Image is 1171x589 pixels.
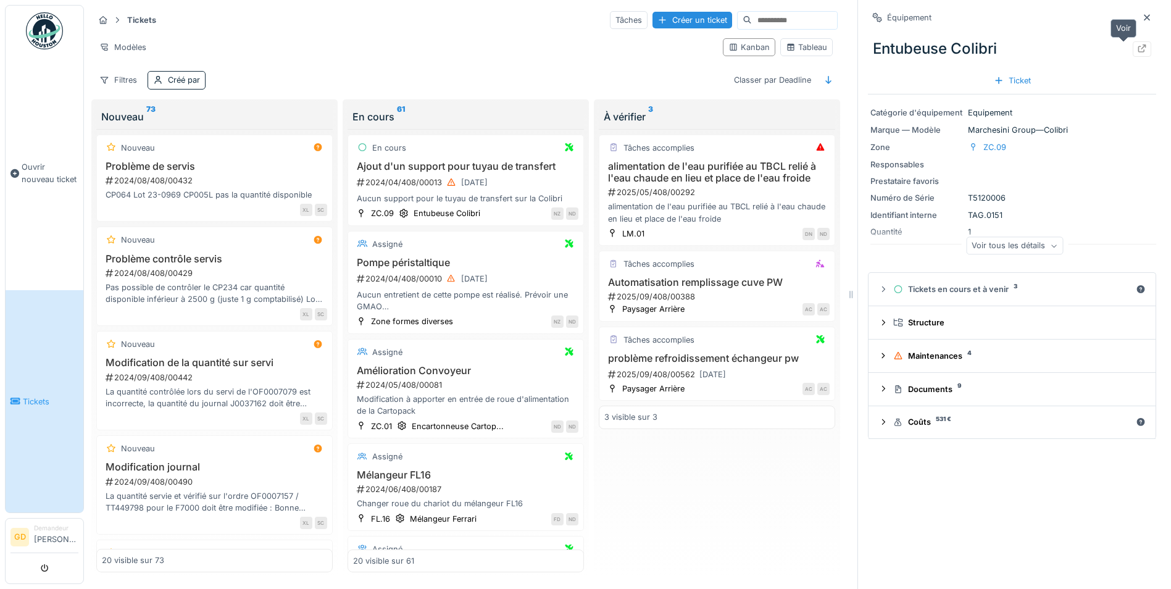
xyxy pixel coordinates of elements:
a: GD Demandeur[PERSON_NAME] [10,524,78,553]
div: La quantité contrôlée lors du servi de l'OF0007079 est incorrecte, la quantité du journal J003716... [102,386,327,409]
strong: Tickets [122,14,161,26]
sup: 61 [397,109,405,124]
div: alimentation de l'eau purifiée au TBCL relié à l'eau chaude en lieu et place de l'eau froide [604,201,830,224]
div: Nouveau [121,142,155,154]
div: La quantité servie et vérifié sur l'ordre OF0007157 / TT449798 pour le F7000 doit être modifiée :... [102,490,327,514]
a: Ouvrir nouveau ticket [6,56,83,290]
div: En cours [352,109,579,124]
div: Structure [893,317,1141,328]
div: Tâches accomplies [623,142,694,154]
div: Paysager Arrière [622,303,685,315]
li: [PERSON_NAME] [34,524,78,550]
div: Equipement [870,107,1154,119]
summary: Tickets en cours et à venir3 [873,278,1151,301]
div: AC [802,383,815,395]
div: XL [300,412,312,425]
div: Tickets en cours et à venir [893,283,1131,295]
div: Voir tous les détails [966,237,1063,255]
summary: Maintenances4 [873,345,1151,367]
div: Voir [1111,19,1136,37]
div: Tableau [786,41,827,53]
div: DN [802,228,815,240]
div: ZC.09 [983,141,1006,153]
div: Nouveau [121,547,155,559]
div: ND [566,420,578,433]
div: 1 [870,226,1154,238]
div: Aucun support pour le tuyau de transfert sur la Colibri [353,193,578,204]
div: 2024/04/408/00010 [356,271,578,286]
div: 2024/08/408/00429 [104,267,327,279]
div: 20 visible sur 73 [102,555,164,567]
span: Tickets [23,396,78,407]
div: Changer roue du chariot du mélangeur FL16 [353,498,578,509]
div: 2024/09/408/00490 [104,476,327,488]
div: Maintenances [893,350,1141,362]
div: SC [315,308,327,320]
div: Filtres [94,71,143,89]
div: 20 visible sur 61 [353,555,414,567]
div: 2024/08/408/00432 [104,175,327,186]
div: Assigné [372,238,402,250]
div: ND [551,420,564,433]
div: LM.01 [622,228,644,240]
div: Catégorie d'équipement [870,107,963,119]
div: NZ [551,207,564,220]
sup: 3 [648,109,653,124]
div: TAG.0151 [870,209,1154,221]
div: XL [300,308,312,320]
div: Entubeuse Colibri [414,207,480,219]
div: Tâches [610,11,648,29]
div: AC [817,303,830,315]
h3: Problème de servis [102,161,327,172]
h3: Mélangeur FL16 [353,469,578,481]
div: À vérifier [604,109,830,124]
div: [DATE] [461,273,488,285]
div: 2024/05/408/00081 [356,379,578,391]
summary: Coûts531 € [873,411,1151,434]
h3: Ajout d'un support pour tuyau de transfert [353,161,578,172]
div: Prestataire favoris [870,175,963,187]
div: 3 visible sur 3 [604,411,657,423]
div: 2024/04/408/00013 [356,175,578,190]
div: ND [566,315,578,328]
div: Créer un ticket [652,12,732,28]
div: Ticket [989,72,1036,89]
div: Marchesini Group — Colibri [870,124,1154,136]
div: Coûts [893,416,1131,428]
a: Tickets [6,290,83,512]
summary: Documents9 [873,378,1151,401]
div: Nouveau [121,443,155,454]
div: AC [817,383,830,395]
h3: Automatisation remplissage cuve PW [604,277,830,288]
div: Identifiant interne [870,209,963,221]
div: XL [300,204,312,216]
div: CP064 Lot 23-0969 CP005L pas la quantité disponible [102,189,327,201]
h3: Modification journal [102,461,327,473]
h3: Pompe péristaltique [353,257,578,269]
div: 2025/05/408/00292 [607,186,830,198]
div: Mélangeur Ferrari [410,513,477,525]
div: Paysager Arrière [622,383,685,395]
div: Encartonneuse Cartop... [412,420,504,432]
div: [DATE] [699,369,726,380]
div: Tâches accomplies [623,334,694,346]
summary: Structure [873,311,1151,334]
div: Nouveau [101,109,328,124]
h3: problème refroidissement échangeur pw [604,353,830,364]
div: Numéro de Série [870,192,963,204]
div: Assigné [372,346,402,358]
div: Modèles [94,38,152,56]
div: Créé par [168,74,200,86]
div: Documents [893,383,1141,395]
div: Nouveau [121,338,155,350]
div: Pas possible de contrôler le CP234 car quantité disponible inférieur à 2500 g (juste 1 g comptabi... [102,282,327,305]
div: SC [315,412,327,425]
div: En cours [372,142,406,154]
h3: alimentation de l'eau purifiée au TBCL relié à l'eau chaude en lieu et place de l'eau froide [604,161,830,184]
div: ND [817,228,830,240]
div: Modification à apporter en entrée de roue d'alimentation de la Cartopack [353,393,578,417]
li: GD [10,528,29,546]
span: Ouvrir nouveau ticket [22,161,78,185]
h3: Problème contrôle servis [102,253,327,265]
div: Aucun entretient de cette pompe est réalisé. Prévoir une GMAO Ajouter cette équipement dans la li... [353,289,578,312]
